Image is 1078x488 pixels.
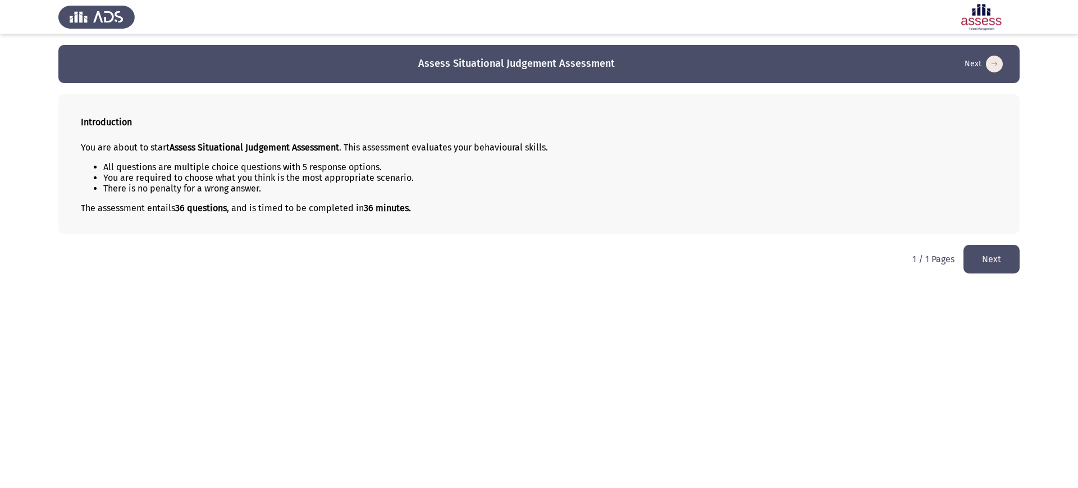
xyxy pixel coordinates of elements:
li: All questions are multiple choice questions with 5 response options. [103,162,997,172]
span: You are about to start . This assessment evaluates your behavioural skills. [81,142,548,153]
b: Introduction [81,117,132,127]
button: load next page [961,55,1006,73]
li: There is no penalty for a wrong answer. [103,183,997,194]
img: Assessment logo of Misr Insurance Situational Judgment Assessment (Managerial-V2) [943,1,1020,33]
p: The assessment entails , and is timed to be completed in [81,203,997,213]
li: You are required to choose what you think is the most appropriate scenario. [103,172,997,183]
b: 36 minutes. [364,203,411,213]
b: 36 questions [175,203,227,213]
img: Assess Talent Management logo [58,1,135,33]
h3: Assess Situational Judgement Assessment [418,57,615,71]
b: Assess Situational Judgement Assessment [170,142,339,153]
p: 1 / 1 Pages [912,254,954,264]
button: load next page [963,245,1020,273]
